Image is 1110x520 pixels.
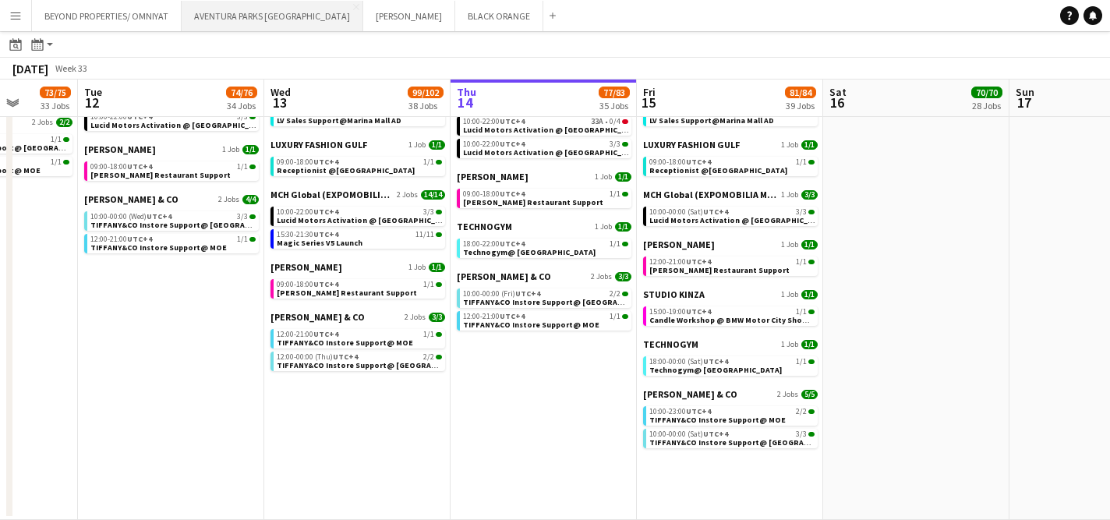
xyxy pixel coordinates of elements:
span: 1/1 [63,137,69,142]
span: 10:00-00:00 (Fri) [463,290,540,298]
span: TIFFANY&CO Instore Support@ Dubai Mall [463,297,661,307]
span: 5/5 [801,390,818,399]
span: Salata Restaurant Support [649,265,790,275]
span: 10:00-22:00 [277,208,338,216]
span: 12:00-21:00 [90,235,152,243]
span: Lucid Motors Activation @ Galleria Mall [90,120,270,130]
span: 99/102 [408,87,444,98]
span: 1/1 [622,242,628,246]
div: [DATE] [12,61,48,76]
span: 81/84 [785,87,816,98]
span: 15:00-19:00 [649,308,711,316]
span: 10:00-23:00 [649,408,711,416]
span: 18:00-00:00 (Sat) [649,358,728,366]
span: UTC+4 [313,157,338,167]
a: LUXURY FASHION GULF1 Job1/1 [270,139,445,150]
div: LUXURY FASHION GULF1 Job1/109:00-18:00UTC+41/1Receptionist @[GEOGRAPHIC_DATA] [643,139,818,189]
span: UTC+4 [500,311,525,321]
span: TIFFANY&CO Instore Support@ Dubai Mall [90,220,288,230]
span: Technogym@ Marina Mall [649,365,782,375]
span: 3/3 [796,208,807,216]
span: 1/1 [423,331,434,338]
span: UTC+4 [703,429,728,439]
div: MCH Global (EXPOMOBILIA MCH GLOBAL ME LIVE MARKETING LLC)1 Job3/310:00-22:00UTC+43/3Lucid Motors ... [84,94,259,143]
span: 1 Job [408,140,426,150]
a: 10:00-22:00UTC+43/3Lucid Motors Activation @ [GEOGRAPHIC_DATA] [277,207,442,225]
span: 70/70 [971,87,1002,98]
span: 09:00-18:00 [649,158,711,166]
div: 34 Jobs [227,100,256,111]
span: SALATA [84,143,156,155]
span: Receptionist @Saint Laurent [649,165,787,175]
span: 2 Jobs [218,195,239,204]
span: Sat [829,85,847,99]
a: 09:00-18:00UTC+41/1Receptionist @[GEOGRAPHIC_DATA] [277,157,442,175]
span: Salata Restaurant Support [463,197,603,207]
button: AVENTURA PARKS [GEOGRAPHIC_DATA] [182,1,363,31]
span: 1/1 [615,222,631,232]
span: TIFFANY&CO Instore Support@ MOE [463,320,599,330]
span: SALATA [457,171,528,182]
span: UTC+4 [147,211,171,221]
a: 18:00-00:00 (Sat)UTC+41/1Technogym@ [GEOGRAPHIC_DATA] [649,356,815,374]
span: 1/1 [796,158,807,166]
span: 3/3 [423,208,434,216]
span: 10:00-00:00 (Sat) [649,208,728,216]
div: 38 Jobs [408,100,443,111]
span: SALATA [643,239,715,250]
span: 1/1 [436,282,442,287]
span: Magic Series V5 Launch [277,238,362,248]
span: 1/1 [801,290,818,299]
a: LUXURY FASHION GULF1 Job1/1 [643,139,818,150]
span: 2/2 [622,292,628,296]
span: 3/3 [249,115,256,119]
a: 10:00-23:00UTC+42/2TIFFANY&CO Instore Support@ MOE [649,406,815,424]
div: [PERSON_NAME] & CO2 Jobs3/310:00-00:00 (Fri)UTC+42/2TIFFANY&CO Instore Support@ [GEOGRAPHIC_DATA]... [457,271,631,334]
a: 10:00-22:00UTC+433A•0/4Lucid Motors Activation @ [GEOGRAPHIC_DATA] [463,116,628,134]
div: [PERSON_NAME]1 Job1/112:00-21:00UTC+41/1[PERSON_NAME] Restaurant Support [643,239,818,288]
span: 1/1 [429,140,445,150]
span: UTC+4 [313,229,338,239]
span: 14 [454,94,476,111]
span: TECHNOGYM [457,221,512,232]
a: 10:00-22:00UTC+43/3Lucid Motors Activation @ [GEOGRAPHIC_DATA] [90,111,256,129]
div: TECHNOGYM1 Job1/118:00-22:00UTC+41/1Technogym@ [GEOGRAPHIC_DATA] [457,221,631,271]
span: UTC+4 [686,157,711,167]
span: UTC+4 [313,329,338,339]
span: 2 Jobs [397,190,418,200]
span: 2/2 [808,409,815,414]
span: 1/1 [808,310,815,314]
span: 1/1 [63,160,69,164]
a: TECHNOGYM1 Job1/1 [643,338,818,350]
span: 14/14 [421,190,445,200]
span: Lucid Motors Activation @ Galleria Mall [277,215,457,225]
span: 09:00-18:00 [277,158,338,166]
a: TECHNOGYM1 Job1/1 [457,221,631,232]
span: 1 Job [222,145,239,154]
span: 3/3 [808,432,815,437]
a: [PERSON_NAME] & CO2 Jobs4/4 [84,193,259,205]
span: 1 Job [781,290,798,299]
span: 73/75 [40,87,71,98]
a: MCH Global (EXPOMOBILIA MCH GLOBAL ME LIVE MARKETING LLC)2 Jobs14/14 [270,189,445,200]
span: 3/3 [801,190,818,200]
span: Sun [1016,85,1034,99]
span: 13 [268,94,291,111]
button: BEYOND PROPERTIES/ OMNIYAT [32,1,182,31]
span: 3/3 [622,142,628,147]
span: 12:00-21:00 [277,331,338,338]
span: 0/4 [622,119,628,124]
span: Lucid Motors Activation @ Galleria Mall [649,215,829,225]
span: TIFFANY & CO [643,388,737,400]
span: 3/3 [249,214,256,219]
a: 10:00-00:00 (Fri)UTC+42/2TIFFANY&CO Instore Support@ [GEOGRAPHIC_DATA] [463,288,628,306]
div: [PERSON_NAME] & CO2 Jobs3/312:00-21:00UTC+41/1TIFFANY&CO Instore Support@ MOE12:00-00:00 (Thu)UTC... [270,311,445,374]
a: [PERSON_NAME] & CO2 Jobs3/3 [457,271,631,282]
span: 2/2 [610,290,620,298]
div: [PERSON_NAME] & CO2 Jobs5/510:00-23:00UTC+42/2TIFFANY&CO Instore Support@ MOE10:00-00:00 (Sat)UTC... [643,388,818,451]
span: 1 Job [595,172,612,182]
a: 10:00-00:00 (Sat)UTC+43/3Lucid Motors Activation @ [GEOGRAPHIC_DATA] [649,207,815,225]
span: TIFFANY&CO Instore Support@ MOE [277,338,413,348]
a: 10:00-00:00 (Sat)UTC+43/3TIFFANY&CO Instore Support@ [GEOGRAPHIC_DATA] [649,429,815,447]
span: SALATA [270,261,342,273]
